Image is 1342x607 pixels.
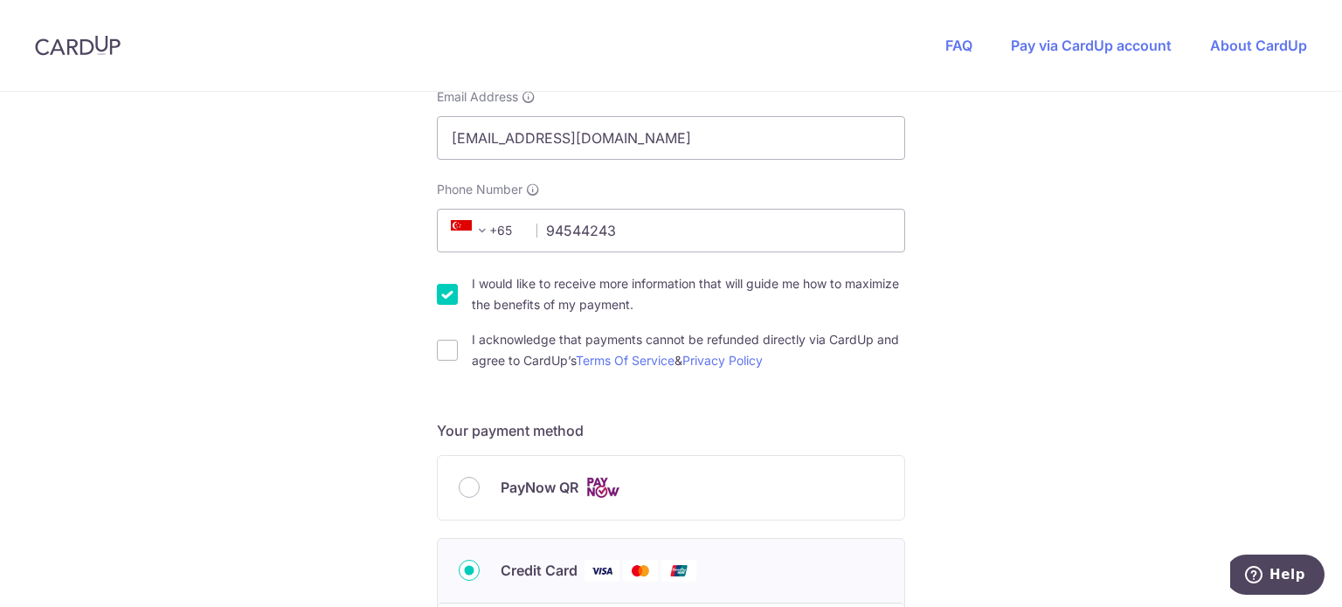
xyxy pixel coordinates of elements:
span: +65 [451,220,493,241]
img: Union Pay [661,560,696,582]
span: +65 [446,220,524,241]
span: Phone Number [437,181,522,198]
h5: Your payment method [437,420,905,441]
span: PayNow QR [501,477,578,498]
div: Credit Card Visa Mastercard Union Pay [459,560,883,582]
a: Pay via CardUp account [1011,37,1172,54]
input: Email address [437,116,905,160]
span: Credit Card [501,560,578,581]
iframe: Opens a widget where you can find more information [1230,555,1325,598]
span: Email Address [437,88,518,106]
label: I acknowledge that payments cannot be refunded directly via CardUp and agree to CardUp’s & [472,329,905,371]
a: Terms Of Service [576,353,674,368]
div: PayNow QR Cards logo [459,477,883,499]
img: CardUp [35,35,121,56]
label: I would like to receive more information that will guide me how to maximize the benefits of my pa... [472,273,905,315]
a: FAQ [945,37,972,54]
a: Privacy Policy [682,353,763,368]
img: Visa [585,560,619,582]
a: About CardUp [1210,37,1307,54]
img: Mastercard [623,560,658,582]
img: Cards logo [585,477,620,499]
